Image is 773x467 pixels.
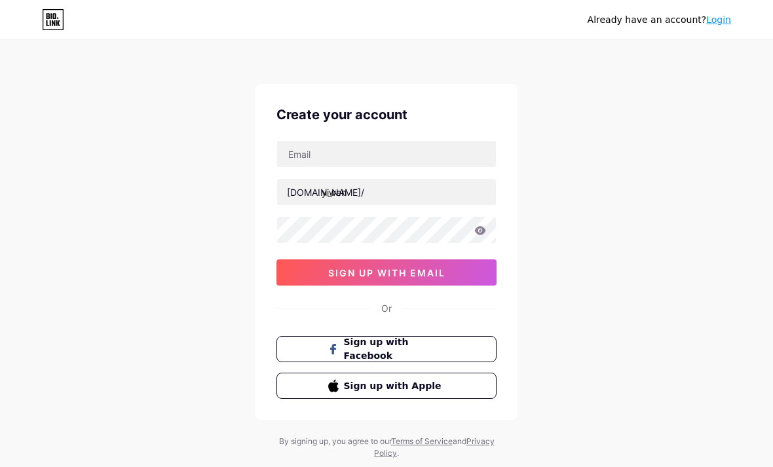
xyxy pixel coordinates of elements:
div: Create your account [276,105,497,124]
div: [DOMAIN_NAME]/ [287,185,364,199]
a: Terms of Service [391,436,453,446]
button: Sign up with Facebook [276,336,497,362]
div: Already have an account? [588,13,731,27]
div: Or [381,301,392,315]
span: Sign up with Apple [344,379,445,393]
div: By signing up, you agree to our and . [275,436,498,459]
input: Email [277,141,496,167]
button: sign up with email [276,259,497,286]
input: username [277,179,496,205]
span: sign up with email [328,267,445,278]
a: Login [706,14,731,25]
button: Sign up with Apple [276,373,497,399]
span: Sign up with Facebook [344,335,445,363]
